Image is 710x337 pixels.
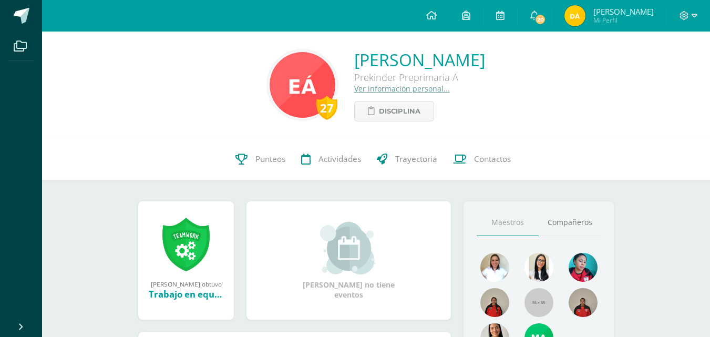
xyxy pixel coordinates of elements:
img: event_small.png [320,222,377,274]
div: [PERSON_NAME] obtuvo [149,280,223,288]
img: cccab20d04b0215eddc168d40cee9f71.png [480,253,509,282]
img: afac41d3566f110280ef29d219b95090.png [270,52,335,118]
img: 55x55 [524,288,553,317]
span: Mi Perfil [593,16,654,25]
span: Contactos [474,154,511,165]
a: Ver información personal... [354,84,450,94]
a: Contactos [445,138,519,180]
a: Trayectoria [369,138,445,180]
a: [PERSON_NAME] [354,48,485,71]
div: Prekinder Preprimaria A [354,71,485,84]
img: 4cadd866b9674bb26779ba88b494ab1f.png [480,288,509,317]
img: 177a0cef6189344261906be38084f07c.png [569,288,598,317]
span: Punteos [255,154,285,165]
div: 27 [316,96,337,120]
div: Trabajo en equipo [149,288,223,300]
span: Disciplina [379,101,420,121]
a: Maestros [477,209,539,236]
a: Actividades [293,138,369,180]
span: [PERSON_NAME] [593,6,654,17]
a: Compañeros [539,209,601,236]
div: [PERSON_NAME] no tiene eventos [296,222,402,300]
img: 616cbcf2e78465da57443d712e140eb7.png [564,5,585,26]
img: 866d362cde494ecbe9643e803a178058.png [524,253,553,282]
a: Punteos [228,138,293,180]
span: 20 [534,14,546,25]
span: Actividades [318,154,361,165]
span: Trayectoria [395,154,437,165]
a: Disciplina [354,101,434,121]
img: 1c7763f46a97a60cb2d0673d8595e6ce.png [569,253,598,282]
